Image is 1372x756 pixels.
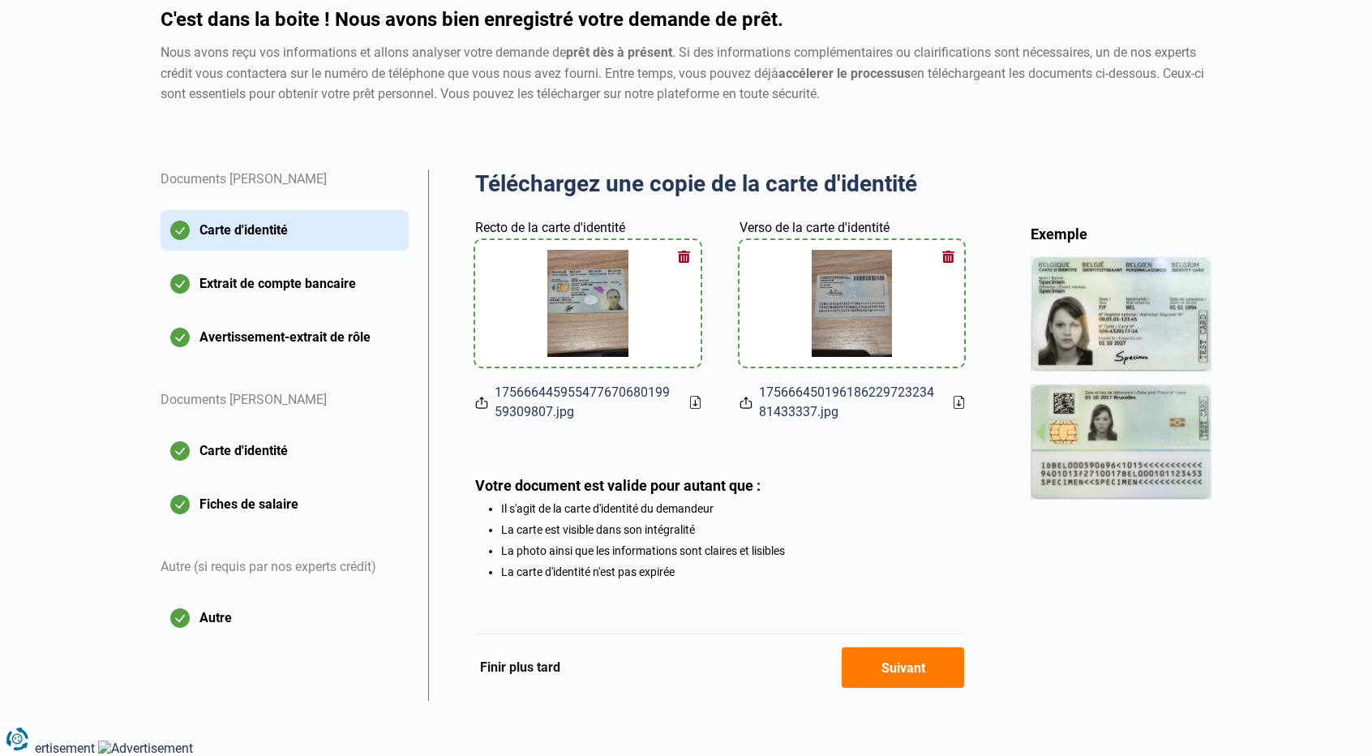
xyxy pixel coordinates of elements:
[161,42,1211,105] div: Nous avons reçu vos informations et allons analyser votre demande de . Si des informations complé...
[812,250,892,358] img: idCard2File
[759,383,941,422] span: 17566645019618622972323481433337.jpg
[740,218,890,238] label: Verso de la carte d'identité
[161,371,409,431] div: Documents [PERSON_NAME]
[161,317,409,358] button: Avertissement-extrait de rôle
[842,647,964,688] button: Suivant
[161,598,409,638] button: Autre
[161,10,1211,29] h1: C'est dans la boite ! Nous avons bien enregistré votre demande de prêt.
[954,396,964,409] a: Download
[475,170,964,199] h2: Téléchargez une copie de la carte d'identité
[475,477,964,494] div: Votre document est valide pour autant que :
[1031,225,1212,243] div: Exemple
[501,565,964,578] li: La carte d'identité n'est pas expirée
[501,502,964,515] li: Il s'agit de la carte d'identité du demandeur
[778,66,911,81] strong: accélerer le processus
[495,383,676,422] span: 17566644595547767068019959309807.jpg
[161,170,409,210] div: Documents [PERSON_NAME]
[161,538,409,598] div: Autre (si requis par nos experts crédit)
[690,396,701,409] a: Download
[475,218,625,238] label: Recto de la carte d'identité
[501,523,964,536] li: La carte est visible dans son intégralité
[161,210,409,251] button: Carte d'identité
[161,431,409,471] button: Carte d'identité
[98,741,193,756] img: Advertisement
[1031,256,1212,499] img: idCard
[566,45,672,60] strong: prêt dès à présent
[161,264,409,304] button: Extrait de compte bancaire
[547,250,628,358] img: idCard1File
[161,484,409,525] button: Fiches de salaire
[475,657,565,678] button: Finir plus tard
[501,544,964,557] li: La photo ainsi que les informations sont claires et lisibles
